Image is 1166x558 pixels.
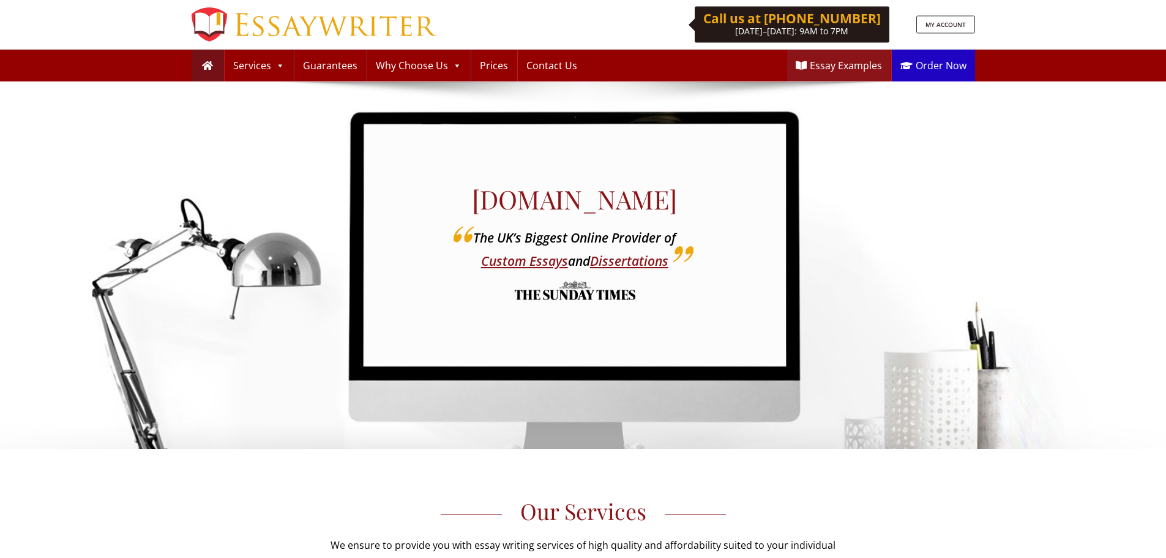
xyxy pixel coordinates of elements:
a: Essay Examples [787,50,891,81]
a: Why Choose Us [367,50,470,81]
a: Custom Essays [481,252,568,270]
a: Services [225,50,293,81]
span: [DATE]–[DATE]: 9AM to 7PM [735,25,848,37]
a: Guarantees [294,50,366,81]
h1: [DOMAIN_NAME] [472,184,677,214]
a: Order Now [892,50,975,81]
h3: Our Services [320,498,846,524]
a: Dissertations [590,252,668,270]
i: The UK’s Biggest Online Provider of and [473,229,676,270]
b: Call us at [PHONE_NUMBER] [703,10,881,27]
a: MY ACCOUNT [916,16,975,34]
img: the sunday times [514,273,636,307]
a: Contact Us [518,50,586,81]
a: Prices [471,50,517,81]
